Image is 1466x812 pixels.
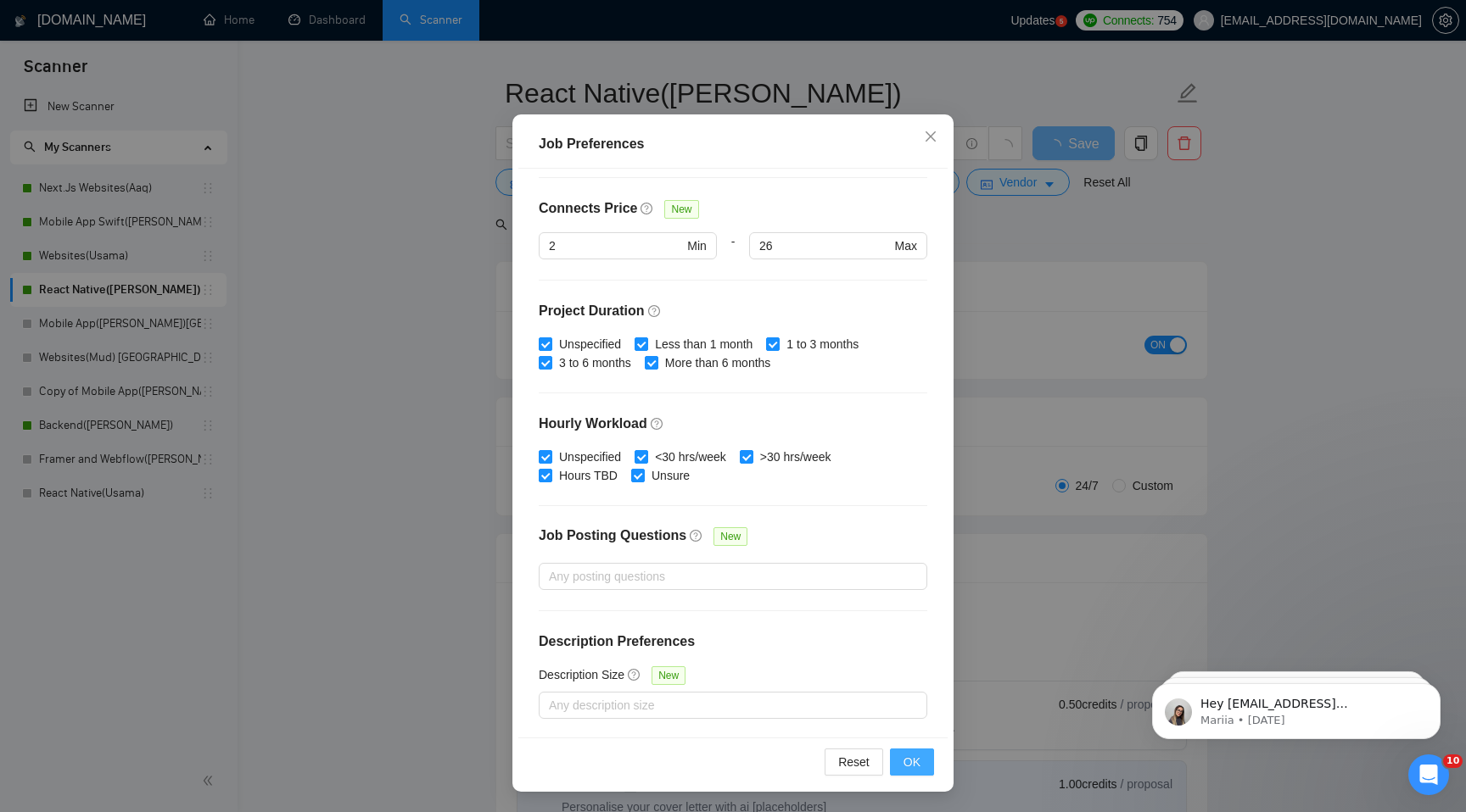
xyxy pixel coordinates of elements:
span: OK [904,753,920,771]
div: Job Preferences [539,134,927,154]
span: <30 hrs/week [648,448,733,466]
input: Any Max Price [759,236,891,255]
span: question-circle [641,202,654,215]
span: Min [687,236,707,255]
button: Reset [825,748,883,776]
h4: Hourly Workload [539,414,927,434]
span: question-circle [628,668,641,681]
span: New [652,666,685,685]
span: Hours TBD [552,466,624,485]
span: 3 to 6 months [552,353,638,372]
span: New [664,200,698,219]
h4: Job Posting Questions [539,526,686,546]
div: - [717,232,749,280]
span: New [713,527,747,546]
span: Max [895,236,917,255]
span: More than 6 months [658,353,778,372]
iframe: Intercom notifications message [1127,648,1466,766]
h4: Connects Price [539,198,637,219]
button: Close [908,114,954,160]
input: Any Min Price [549,236,684,255]
button: OK [890,748,934,776]
span: question-circle [651,417,664,431]
iframe: Intercom live chat [1408,754,1449,795]
span: >30 hrs/week [753,448,838,466]
span: Unsure [645,466,697,485]
span: question-circle [690,529,703,542]
span: close [924,130,937,143]
h4: Project Duration [539,301,927,321]
span: 10 [1443,754,1463,768]
h5: Description Size [539,665,624,684]
span: Less than 1 month [648,335,759,353]
span: Reset [838,753,870,771]
span: Unspecified [552,448,628,466]
h4: Description Preferences [539,631,927,652]
span: 1 to 3 months [780,335,865,353]
span: question-circle [648,304,662,318]
span: Unspecified [552,335,628,353]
